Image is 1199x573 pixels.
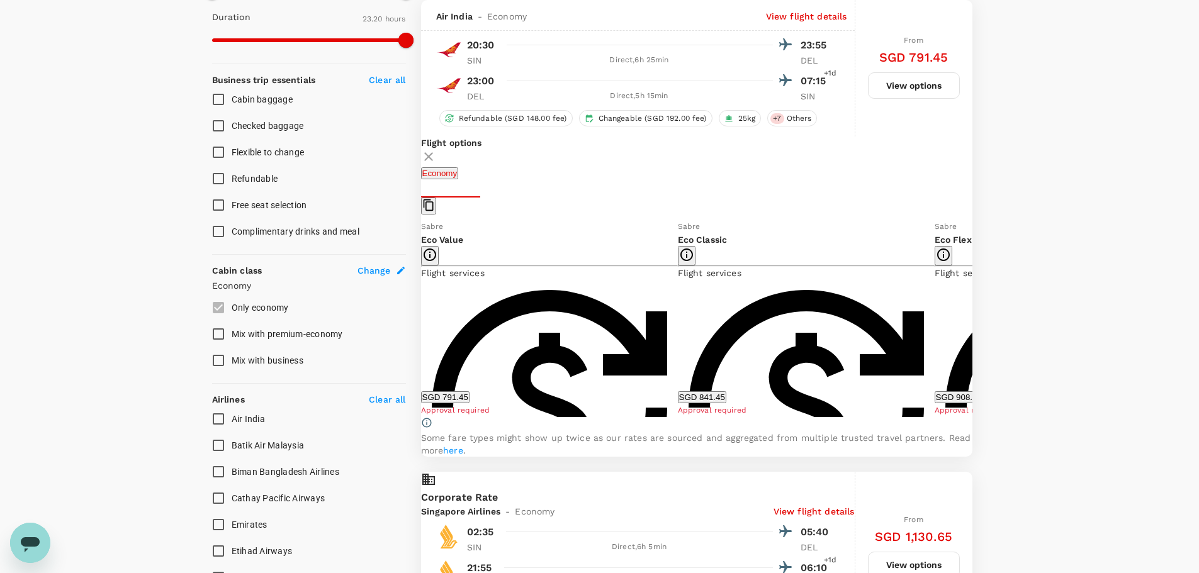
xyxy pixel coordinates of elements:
[443,445,463,455] a: here
[421,136,972,149] p: Flight options
[369,74,405,86] p: Clear all
[767,110,817,126] div: +7Others
[678,268,741,278] span: Flight services
[500,505,515,518] span: -
[678,233,935,246] p: Eco Classic
[421,490,855,505] p: Corporate Rate
[232,94,293,104] span: Cabin baggage
[454,113,572,124] span: Refundable (SGD 148.00 fee)
[232,329,343,339] span: Mix with premium-economy
[436,524,461,549] img: SQ
[733,113,761,124] span: 25kg
[801,74,832,89] p: 07:15
[436,10,473,23] span: Air India
[421,167,459,179] button: Economy
[904,36,923,45] span: From
[487,10,527,23] span: Economy
[824,67,836,80] span: +1d
[935,268,998,278] span: Flight services
[935,222,957,231] span: Sabre
[232,493,325,503] span: Cathay Pacific Airways
[766,10,847,23] p: View flight details
[232,520,267,530] span: Emirates
[369,393,405,406] p: Clear all
[719,110,762,126] div: 25kg
[678,222,701,231] span: Sabre
[678,391,726,403] button: SGD 841.45
[421,505,501,518] span: Singapore Airlines
[212,265,262,275] strong: Cabin class
[801,54,832,67] p: DEL
[467,38,495,53] p: 20:30
[212,394,245,404] strong: Airlines
[467,90,498,103] p: DEL
[473,10,487,23] span: -
[467,541,498,554] p: SIN
[421,233,678,246] p: Eco Value
[212,75,316,85] strong: Business trip essentials
[436,73,461,98] img: AI
[579,110,712,126] div: Changeable (SGD 192.00 fee)
[212,279,406,292] p: Economy
[824,554,836,567] span: +1d
[770,113,784,124] span: + 7
[801,38,832,53] p: 23:55
[212,11,250,23] p: Duration
[879,47,949,67] h6: SGD 791.45
[515,505,554,518] span: Economy
[357,264,391,277] span: Change
[594,113,712,124] span: Changeable (SGD 192.00 fee)
[801,541,832,554] p: DEL
[232,303,289,313] span: Only economy
[506,90,773,103] div: Direct , 5h 15min
[935,391,983,403] button: SGD 908.45
[232,355,303,365] span: Mix with business
[935,406,1004,414] span: Approval required
[506,541,773,554] div: Direct , 6h 5min
[467,54,498,67] p: SIN
[935,233,1191,246] p: Eco Flex
[10,523,50,563] iframe: Button to launch messaging window
[678,406,747,414] span: Approval required
[232,467,339,477] span: Biman Bangladesh Airlines
[232,200,307,210] span: Free seat selection
[232,147,305,157] span: Flexible to change
[421,222,444,231] span: Sabre
[232,174,278,184] span: Refundable
[232,226,359,236] span: Complimentary drinks and meal
[232,121,304,131] span: Checked baggage
[439,110,573,126] div: Refundable (SGD 148.00 fee)
[506,54,773,67] div: Direct , 6h 25min
[868,72,960,99] button: View options
[421,268,485,278] span: Flight services
[232,414,265,424] span: Air India
[467,525,494,540] p: 02:35
[875,526,952,547] h6: SGD 1,130.65
[782,113,817,124] span: Others
[232,546,293,556] span: Etihad Airways
[467,74,495,89] p: 23:00
[801,90,832,103] p: SIN
[363,14,406,23] span: 23.20 hours
[436,37,461,62] img: AI
[421,431,972,457] p: Some fare types might show up twice as our rates are sourced and aggregated from multiple trusted...
[774,505,855,518] p: View flight details
[421,391,470,403] button: SGD 791.45
[904,515,923,524] span: From
[421,406,490,414] span: Approval required
[801,525,832,540] p: 05:40
[232,440,305,450] span: Batik Air Malaysia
